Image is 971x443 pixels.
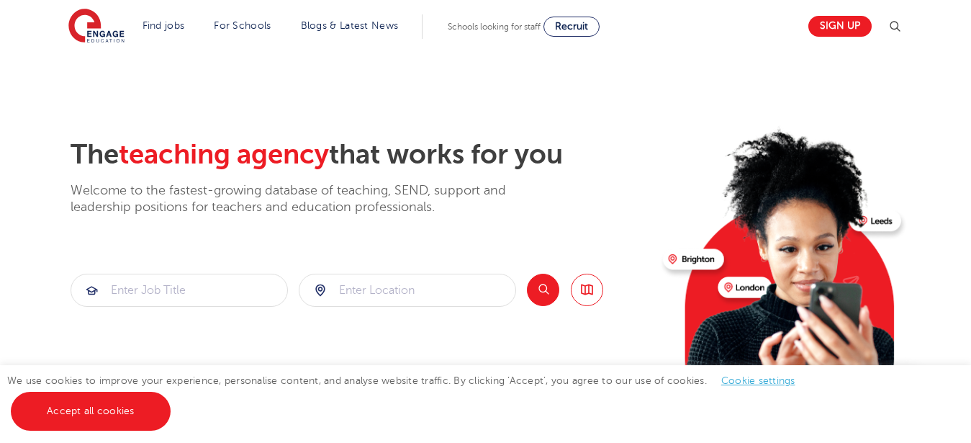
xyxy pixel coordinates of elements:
[214,20,271,31] a: For Schools
[808,16,872,37] a: Sign up
[527,274,559,306] button: Search
[71,138,651,171] h2: The that works for you
[721,375,795,386] a: Cookie settings
[11,392,171,431] a: Accept all cookies
[448,22,541,32] span: Schools looking for staff
[143,20,185,31] a: Find jobs
[119,139,329,170] span: teaching agency
[299,274,515,306] input: Enter location
[301,20,399,31] a: Blogs & Latest News
[543,17,600,37] a: Recruit
[71,274,287,306] input: Enter job title
[71,182,546,216] p: Welcome to the fastest-growing database of teaching, SEND, support and leadership positions for t...
[555,21,588,32] span: Recruit
[68,9,125,45] img: Engage Education
[7,375,810,416] span: We use cookies to improve your experience, personalise content, and analyse website traffic. By c...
